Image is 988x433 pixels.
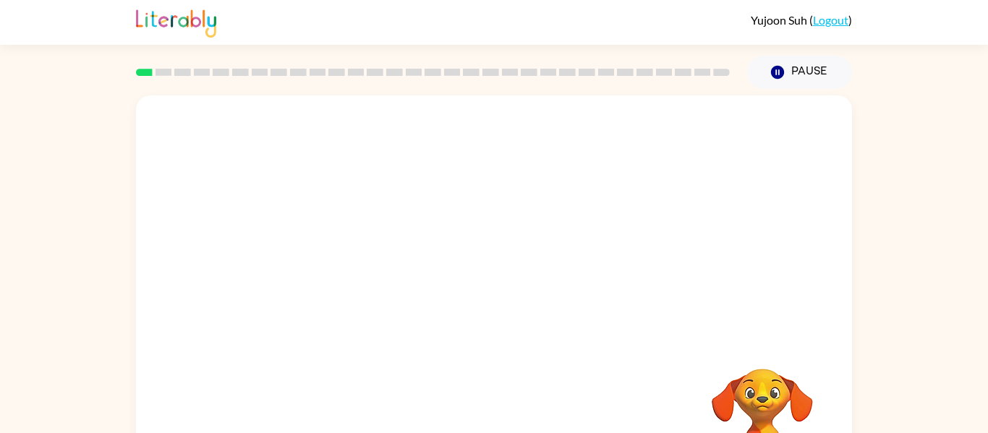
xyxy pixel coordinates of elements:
[751,13,809,27] span: Yujoon Suh
[747,56,852,89] button: Pause
[136,6,216,38] img: Literably
[751,13,852,27] div: ( )
[813,13,848,27] a: Logout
